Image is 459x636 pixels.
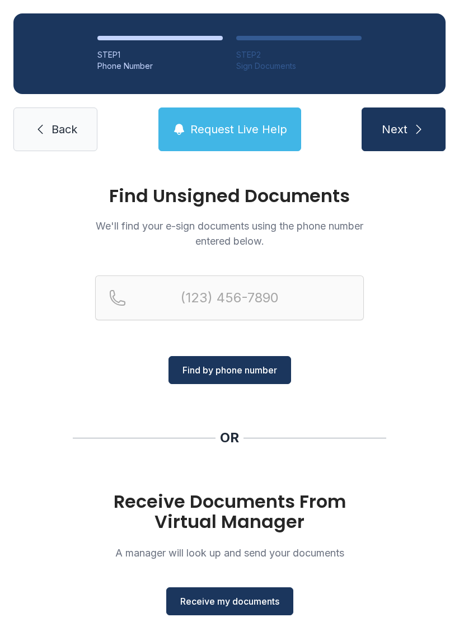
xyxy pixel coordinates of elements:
[95,492,364,532] h1: Receive Documents From Virtual Manager
[97,60,223,72] div: Phone Number
[190,121,287,137] span: Request Live Help
[382,121,408,137] span: Next
[180,595,279,608] span: Receive my documents
[51,121,77,137] span: Back
[95,218,364,249] p: We'll find your e-sign documents using the phone number entered below.
[236,60,362,72] div: Sign Documents
[236,49,362,60] div: STEP 2
[220,429,239,447] div: OR
[97,49,223,60] div: STEP 1
[95,187,364,205] h1: Find Unsigned Documents
[95,545,364,560] p: A manager will look up and send your documents
[95,275,364,320] input: Reservation phone number
[182,363,277,377] span: Find by phone number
